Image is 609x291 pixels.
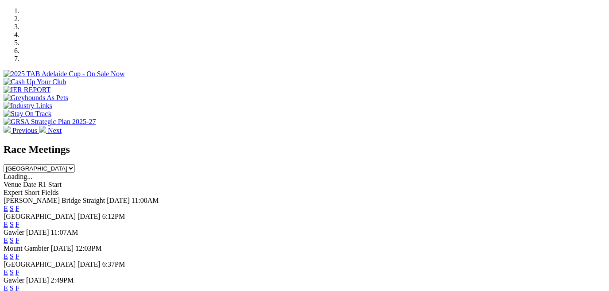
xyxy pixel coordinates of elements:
img: chevron-right-pager-white.svg [39,126,46,133]
a: S [10,268,14,276]
a: E [4,268,8,276]
img: chevron-left-pager-white.svg [4,126,11,133]
a: E [4,205,8,212]
span: 6:12PM [102,213,125,220]
span: [DATE] [78,260,101,268]
span: Gawler [4,276,24,284]
span: Expert [4,189,23,196]
a: E [4,252,8,260]
span: 12:03PM [75,244,102,252]
a: E [4,237,8,244]
span: [GEOGRAPHIC_DATA] [4,213,76,220]
a: F [16,221,19,228]
a: F [16,205,19,212]
span: Previous [12,127,37,134]
span: Short [24,189,40,196]
span: [DATE] [107,197,130,204]
span: Venue [4,181,21,188]
a: F [16,268,19,276]
img: IER REPORT [4,86,50,94]
a: S [10,205,14,212]
span: Date [23,181,36,188]
a: S [10,252,14,260]
span: [DATE] [51,244,74,252]
a: S [10,237,14,244]
span: Next [48,127,62,134]
span: [DATE] [26,276,49,284]
span: R1 Start [38,181,62,188]
h2: Race Meetings [4,144,605,155]
span: [DATE] [78,213,101,220]
img: 2025 TAB Adelaide Cup - On Sale Now [4,70,125,78]
img: Cash Up Your Club [4,78,66,86]
span: [GEOGRAPHIC_DATA] [4,260,76,268]
a: Previous [4,127,39,134]
span: [PERSON_NAME] Bridge Straight [4,197,105,204]
img: Stay On Track [4,110,51,118]
span: Mount Gambier [4,244,49,252]
a: F [16,237,19,244]
a: F [16,252,19,260]
span: 11:00AM [132,197,159,204]
span: 11:07AM [51,229,78,236]
span: 2:49PM [51,276,74,284]
a: Next [39,127,62,134]
img: Industry Links [4,102,52,110]
span: [DATE] [26,229,49,236]
span: Gawler [4,229,24,236]
img: Greyhounds As Pets [4,94,68,102]
img: GRSA Strategic Plan 2025-27 [4,118,96,126]
span: Fields [41,189,58,196]
a: E [4,221,8,228]
span: 6:37PM [102,260,125,268]
span: Loading... [4,173,32,180]
a: S [10,221,14,228]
